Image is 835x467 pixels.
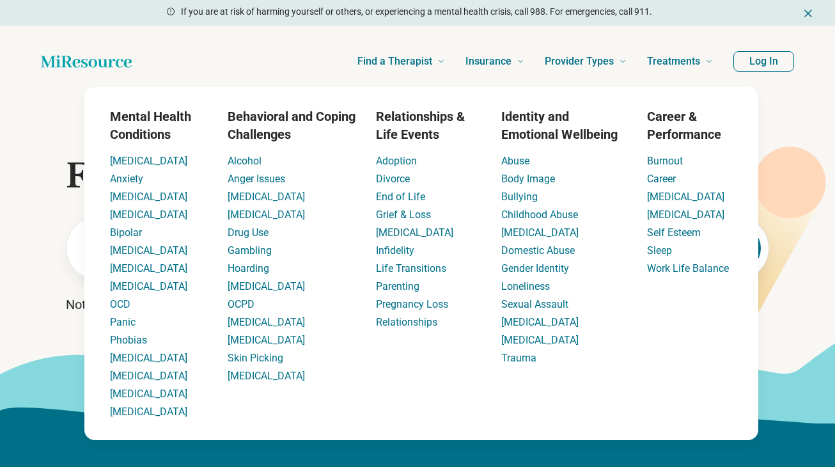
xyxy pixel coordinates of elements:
a: [MEDICAL_DATA] [376,226,453,239]
h3: Relationships & Life Events [376,107,480,143]
a: Self Esteem [647,226,701,239]
a: [MEDICAL_DATA] [110,352,187,364]
span: Insurance [465,52,511,70]
a: Panic [110,316,136,328]
h3: Identity and Emotional Wellbeing [501,107,627,143]
a: End of Life [376,191,425,203]
a: Adoption [376,155,417,167]
h3: Behavioral and Coping Challenges [228,107,355,143]
a: Infidelity [376,244,414,257]
a: Body Image [501,173,555,185]
a: Provider Types [545,36,627,87]
a: [MEDICAL_DATA] [647,209,724,221]
a: Home page [41,49,132,74]
a: [MEDICAL_DATA] [110,155,187,167]
a: Alcohol [228,155,261,167]
a: [MEDICAL_DATA] [228,209,305,221]
a: Gambling [228,244,272,257]
h3: Mental Health Conditions [110,107,207,143]
a: Pregnancy Loss [376,298,448,310]
a: Childhood Abuse [501,209,578,221]
a: Divorce [376,173,410,185]
a: Sleep [647,244,672,257]
a: [MEDICAL_DATA] [110,244,187,257]
a: [MEDICAL_DATA] [228,370,305,382]
a: Sexual Assault [501,298,568,310]
a: Anger Issues [228,173,285,185]
span: Find a Therapist [357,52,432,70]
a: [MEDICAL_DATA] [501,316,579,328]
a: [MEDICAL_DATA] [110,370,187,382]
a: Domestic Abuse [501,244,575,257]
a: Bipolar [110,226,142,239]
a: Trauma [501,352,536,364]
a: [MEDICAL_DATA] [228,191,305,203]
a: Insurance [465,36,524,87]
a: Treatments [647,36,713,87]
h3: Career & Performance [647,107,733,143]
p: If you are at risk of harming yourself or others, or experiencing a mental health crisis, call 98... [181,5,652,19]
a: Abuse [501,155,529,167]
a: OCPD [228,298,254,310]
a: Life Transitions [376,262,446,274]
a: Burnout [647,155,683,167]
a: [MEDICAL_DATA] [110,280,187,292]
a: [MEDICAL_DATA] [501,334,579,346]
a: [MEDICAL_DATA] [228,280,305,292]
a: [MEDICAL_DATA] [110,262,187,274]
a: Phobias [110,334,147,346]
a: [MEDICAL_DATA] [110,406,187,418]
a: Loneliness [501,280,550,292]
a: Hoarding [228,262,269,274]
a: [MEDICAL_DATA] [647,191,724,203]
a: Drug Use [228,226,269,239]
a: Work Life Balance [647,262,729,274]
a: Find a Therapist [357,36,445,87]
a: [MEDICAL_DATA] [110,191,187,203]
a: [MEDICAL_DATA] [110,388,187,400]
span: Provider Types [545,52,614,70]
button: Log In [733,51,794,72]
a: Anxiety [110,173,143,185]
a: Skin Picking [228,352,283,364]
a: Parenting [376,280,419,292]
a: Relationships [376,316,437,328]
a: Grief & Loss [376,209,431,221]
a: [MEDICAL_DATA] [501,226,579,239]
a: Gender Identity [501,262,569,274]
a: [MEDICAL_DATA] [228,316,305,328]
a: OCD [110,298,130,310]
a: [MEDICAL_DATA] [228,334,305,346]
a: [MEDICAL_DATA] [110,209,187,221]
button: Dismiss [802,5,815,20]
div: Find a Therapist [8,87,835,440]
a: Career [647,173,676,185]
a: Bullying [501,191,538,203]
span: Treatments [647,52,700,70]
